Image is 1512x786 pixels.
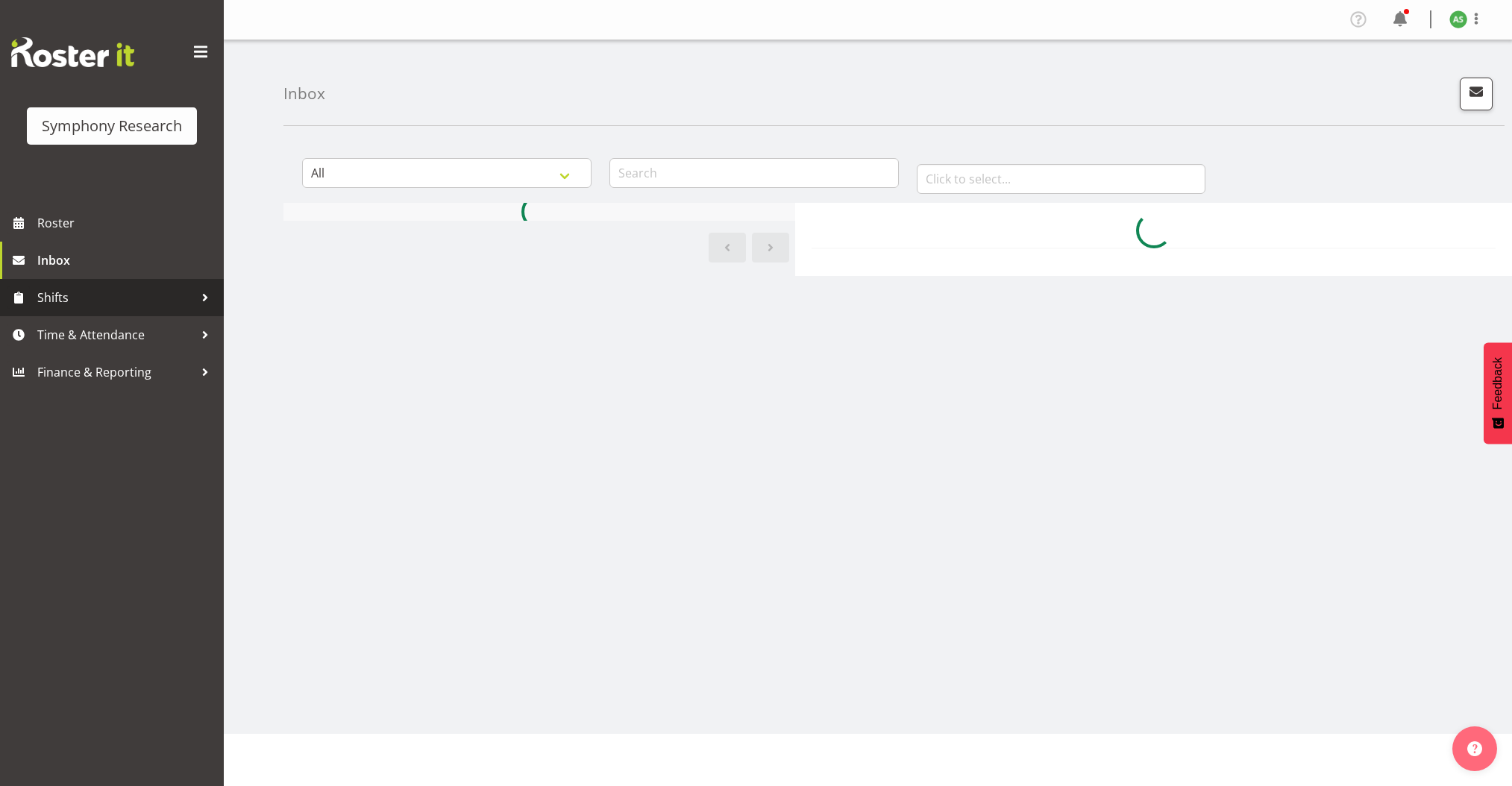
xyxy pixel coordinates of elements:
span: Finance & Reporting [37,361,194,383]
a: Next page [752,233,789,262]
img: Rosterit website logo [11,37,134,67]
input: Click to select... [917,164,1206,194]
a: Previous page [709,233,746,262]
span: Inbox [37,249,216,271]
span: Feedback [1491,357,1505,409]
div: Symphony Research [42,115,182,137]
span: Time & Attendance [37,324,194,346]
h4: Inbox [283,85,325,102]
img: help-xxl-2.png [1467,741,1482,756]
img: ange-steiger11422.jpg [1449,10,1467,28]
span: Shifts [37,286,194,309]
button: Feedback - Show survey [1484,342,1512,444]
span: Roster [37,212,216,234]
input: Search [609,158,899,188]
